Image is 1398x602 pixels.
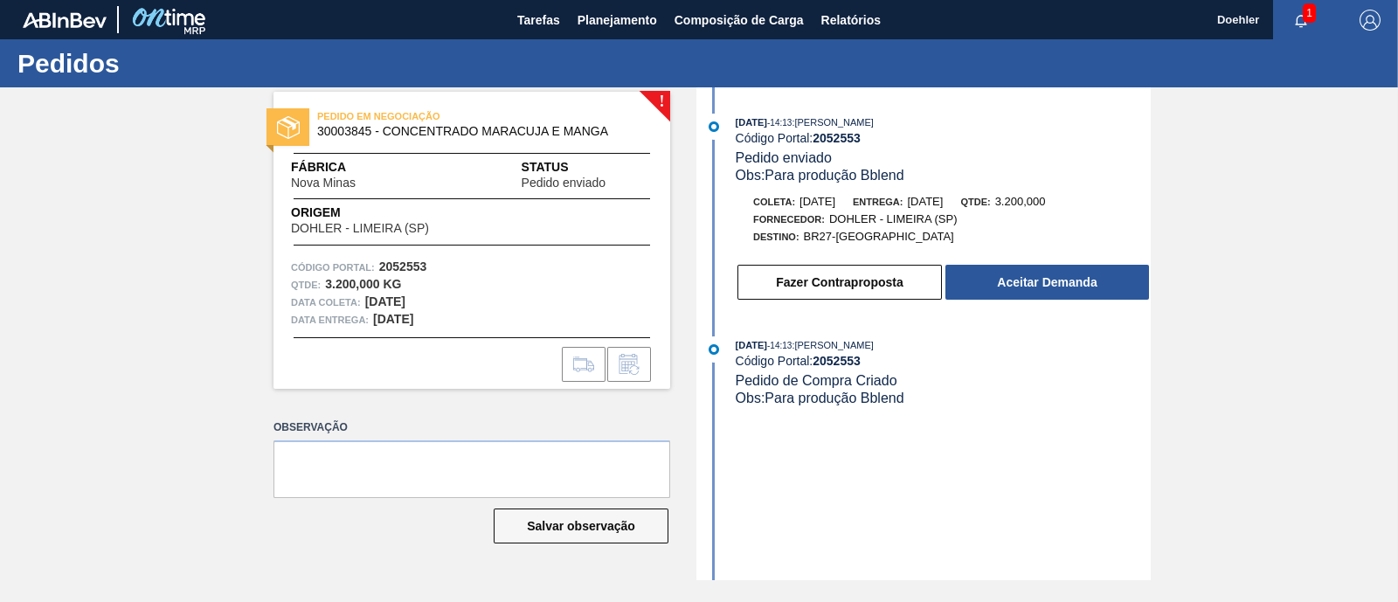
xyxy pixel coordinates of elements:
[945,265,1149,300] button: Aceitar Demanda
[753,232,799,242] span: Destino:
[736,373,897,388] span: Pedido de Compra Criado
[562,347,606,382] div: Ir para Composição de Carga
[960,197,990,207] span: Qtde:
[675,10,804,31] span: Composição de Carga
[813,354,861,368] strong: 2052553
[291,222,429,235] span: DOHLER - LIMEIRA (SP)
[799,195,835,208] span: [DATE]
[737,265,942,300] button: Fazer Contraproposta
[291,176,356,190] span: Nova Minas
[23,12,107,28] img: TNhmsLtSVTkK8tSr43FrP2fwEKptu5GPRR3wAAAABJRU5ErkJggg==
[995,195,1046,208] span: 3.200,000
[373,312,413,326] strong: [DATE]
[736,354,1151,368] div: Código Portal:
[821,10,881,31] span: Relatórios
[853,197,903,207] span: Entrega:
[709,344,719,355] img: atual
[17,53,328,73] h1: Pedidos
[317,107,562,125] span: PEDIDO EM NEGOCIAÇÃO
[291,259,375,276] span: Código Portal:
[907,195,943,208] span: [DATE]
[277,116,300,139] img: status
[804,230,954,243] span: BR27-[GEOGRAPHIC_DATA]
[379,259,427,273] strong: 2052553
[736,168,904,183] span: Obs: Para produção Bblend
[753,197,795,207] span: Coleta:
[522,158,653,176] span: Status
[736,150,832,165] span: Pedido enviado
[767,118,792,128] span: - 14:13
[1360,10,1381,31] img: Logout
[365,294,405,308] strong: [DATE]
[291,276,321,294] span: Qtde :
[1303,3,1316,23] span: 1
[736,131,1151,145] div: Código Portal:
[767,341,792,350] span: - 14:13
[494,509,668,543] button: Salvar observação
[325,277,401,291] strong: 3.200,000 KG
[1273,8,1329,32] button: Notificações
[607,347,651,382] div: Informar alteração no pedido
[578,10,657,31] span: Planejamento
[736,391,904,405] span: Obs: Para produção Bblend
[291,158,411,176] span: Fábrica
[736,117,767,128] span: [DATE]
[517,10,560,31] span: Tarefas
[792,340,874,350] span: : [PERSON_NAME]
[291,294,361,311] span: Data coleta:
[273,415,670,440] label: Observação
[829,212,958,225] span: DOHLER - LIMEIRA (SP)
[813,131,861,145] strong: 2052553
[753,214,825,225] span: Fornecedor:
[792,117,874,128] span: : [PERSON_NAME]
[291,204,479,222] span: Origem
[522,176,606,190] span: Pedido enviado
[736,340,767,350] span: [DATE]
[709,121,719,132] img: atual
[317,125,634,138] span: 30003845 - CONCENTRADO MARACUJA E MANGA
[291,311,369,329] span: Data entrega:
